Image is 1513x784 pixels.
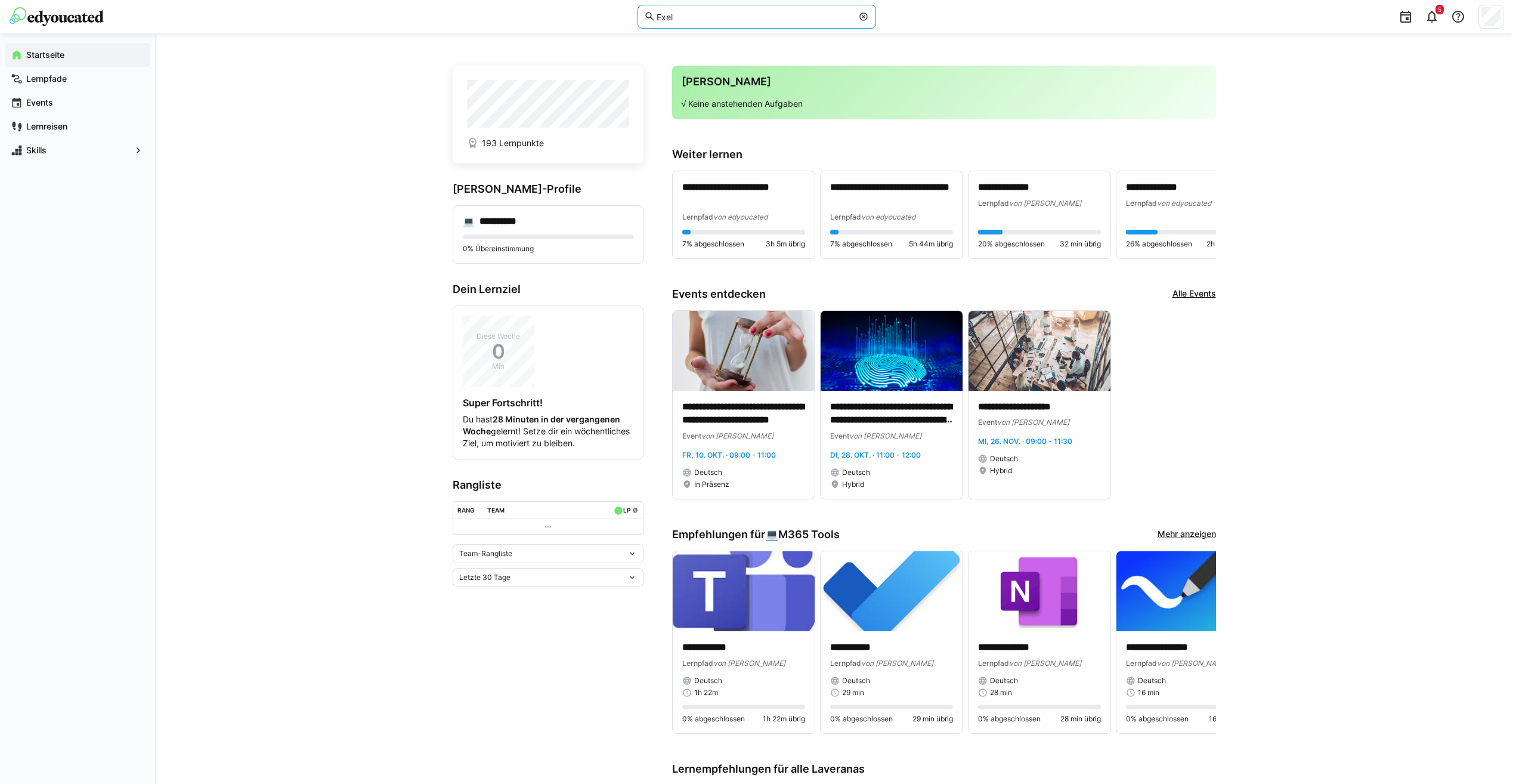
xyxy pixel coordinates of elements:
span: von edyoucated [861,212,915,221]
span: 26% abgeschlossen [1126,239,1192,249]
span: 3h 5m übrig [766,239,805,249]
span: 0% abgeschlossen [682,714,745,724]
h3: Lernempfehlungen für alle Laveranas [672,763,1216,776]
h3: Weiter lernen [672,148,1216,161]
span: von edyoucated [1157,199,1211,208]
div: 💻️ [765,528,840,541]
p: √ Keine anstehenden Aufgaben [682,98,1206,110]
div: 💻️ [463,215,475,227]
span: Event [682,431,701,440]
span: von [PERSON_NAME] [849,431,921,440]
span: In Präsenz [694,480,729,489]
a: Mehr anzeigen [1158,528,1216,541]
span: von [PERSON_NAME] [861,659,933,668]
span: von [PERSON_NAME] [997,418,1069,427]
div: Rang [457,507,475,514]
span: 5 [1438,6,1441,13]
span: Team-Rangliste [459,549,512,558]
p: 0% Übereinstimmung [463,244,633,254]
span: Lernpfad [978,199,1009,208]
span: Deutsch [1138,676,1166,686]
span: Lernpfad [830,212,861,221]
span: Lernpfad [1126,199,1157,208]
span: 0% abgeschlossen [978,714,1041,724]
span: Deutsch [990,454,1018,464]
span: 16 min [1138,688,1159,697]
span: Hybrid [842,480,864,489]
span: Deutsch [990,676,1018,686]
span: Letzte 30 Tage [459,573,510,582]
span: Lernpfad [978,659,1009,668]
span: Event [830,431,849,440]
span: 5h 44m übrig [909,239,953,249]
h3: Empfehlungen für [672,528,840,541]
img: image [969,551,1110,631]
span: Deutsch [694,676,722,686]
h4: Super Fortschritt! [463,397,633,409]
span: 193 Lernpunkte [482,137,544,149]
span: 28 min übrig [1060,714,1101,724]
span: 2h 17m übrig [1206,239,1249,249]
span: von [PERSON_NAME] [713,659,785,668]
span: 0% abgeschlossen [1126,714,1189,724]
span: Lernpfad [682,659,713,668]
span: 28 min [990,688,1012,697]
span: Deutsch [694,468,722,477]
span: Fr, 10. Okt. · 09:00 - 11:00 [682,450,776,459]
a: Alle Events [1172,288,1216,301]
span: 32 min übrig [1060,239,1101,249]
img: image [821,551,963,631]
span: von [PERSON_NAME] [701,431,773,440]
span: Event [978,418,997,427]
span: von edyoucated [713,212,768,221]
strong: 28 Minuten in der vergangenen Woche [463,414,620,436]
h3: Rangliste [453,479,643,492]
div: LP [623,507,630,514]
div: Team [487,507,505,514]
span: 1h 22m übrig [763,714,805,724]
span: von [PERSON_NAME] [1157,659,1229,668]
span: 29 min [842,688,864,697]
span: Lernpfad [830,659,861,668]
span: Mi, 26. Nov. · 09:00 - 11:30 [978,437,1072,446]
span: Lernpfad [1126,659,1157,668]
h3: [PERSON_NAME] [682,75,1206,88]
span: Hybrid [990,466,1012,476]
h3: Events entdecken [672,288,766,301]
p: Du hast gelernt! Setze dir ein wöchentliches Ziel, um motiviert zu bleiben. [463,413,633,449]
img: image [821,311,963,391]
h3: Dein Lernziel [453,283,643,296]
span: M365 Tools [778,528,840,541]
span: 29 min übrig [912,714,953,724]
span: 16 min übrig [1209,714,1249,724]
span: Deutsch [842,468,870,477]
span: von [PERSON_NAME] [1009,659,1081,668]
span: 0% abgeschlossen [830,714,893,724]
span: von [PERSON_NAME] [1009,199,1081,208]
img: image [1116,551,1258,631]
span: 1h 22m [694,688,718,697]
span: Di, 28. Okt. · 11:00 - 12:00 [830,450,921,459]
span: 7% abgeschlossen [682,239,744,249]
span: 7% abgeschlossen [830,239,892,249]
a: ø [633,504,638,514]
h3: [PERSON_NAME]-Profile [453,183,643,196]
img: image [673,311,815,391]
span: Lernpfad [682,212,713,221]
span: Deutsch [842,676,870,686]
img: image [969,311,1110,391]
input: Skills und Lernpfade durchsuchen… [655,11,852,22]
span: 20% abgeschlossen [978,239,1045,249]
img: image [673,551,815,631]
